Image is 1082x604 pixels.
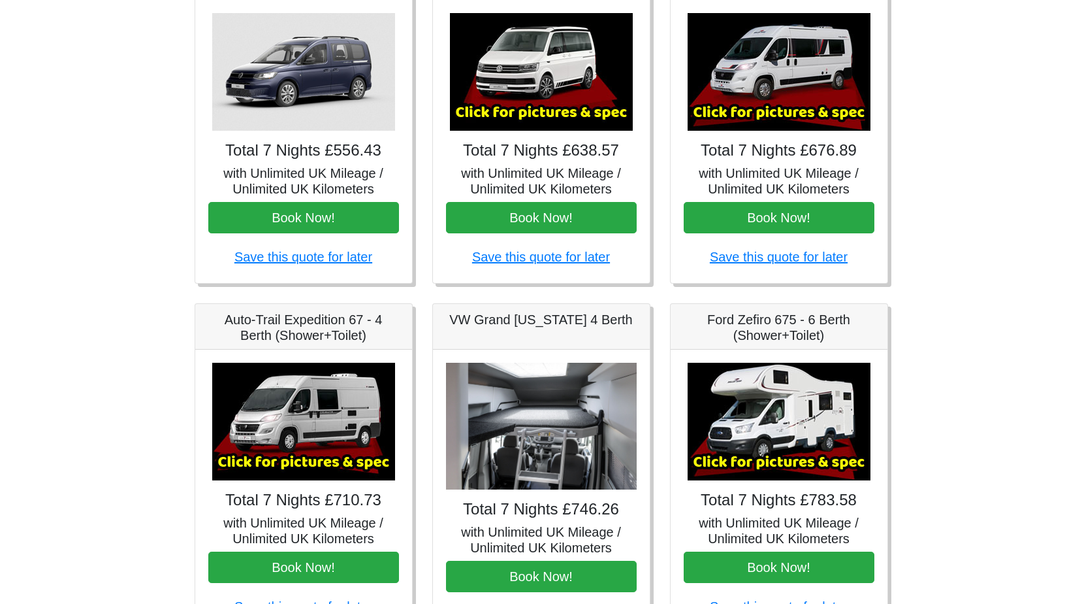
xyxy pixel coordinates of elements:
[446,312,637,327] h5: VW Grand [US_STATE] 4 Berth
[208,491,399,510] h4: Total 7 Nights £710.73
[208,141,399,160] h4: Total 7 Nights £556.43
[208,515,399,546] h5: with Unlimited UK Mileage / Unlimited UK Kilometers
[446,363,637,490] img: VW Grand California 4 Berth
[234,250,372,264] a: Save this quote for later
[684,552,874,583] button: Book Now!
[208,312,399,343] h5: Auto-Trail Expedition 67 - 4 Berth (Shower+Toilet)
[212,363,395,480] img: Auto-Trail Expedition 67 - 4 Berth (Shower+Toilet)
[688,363,870,480] img: Ford Zefiro 675 - 6 Berth (Shower+Toilet)
[208,202,399,233] button: Book Now!
[710,250,848,264] a: Save this quote for later
[446,165,637,197] h5: with Unlimited UK Mileage / Unlimited UK Kilometers
[446,524,637,556] h5: with Unlimited UK Mileage / Unlimited UK Kilometers
[684,491,874,510] h4: Total 7 Nights £783.58
[208,552,399,583] button: Book Now!
[684,202,874,233] button: Book Now!
[450,13,633,131] img: VW California Ocean T6.1 (Auto, Awning)
[446,141,637,160] h4: Total 7 Nights £638.57
[212,13,395,131] img: VW Caddy California Maxi
[446,561,637,592] button: Book Now!
[446,202,637,233] button: Book Now!
[684,165,874,197] h5: with Unlimited UK Mileage / Unlimited UK Kilometers
[684,141,874,160] h4: Total 7 Nights £676.89
[208,165,399,197] h5: with Unlimited UK Mileage / Unlimited UK Kilometers
[684,515,874,546] h5: with Unlimited UK Mileage / Unlimited UK Kilometers
[472,250,610,264] a: Save this quote for later
[446,500,637,519] h4: Total 7 Nights £746.26
[688,13,870,131] img: Auto-Trail Expedition 66 - 2 Berth (Shower+Toilet)
[684,312,874,343] h5: Ford Zefiro 675 - 6 Berth (Shower+Toilet)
